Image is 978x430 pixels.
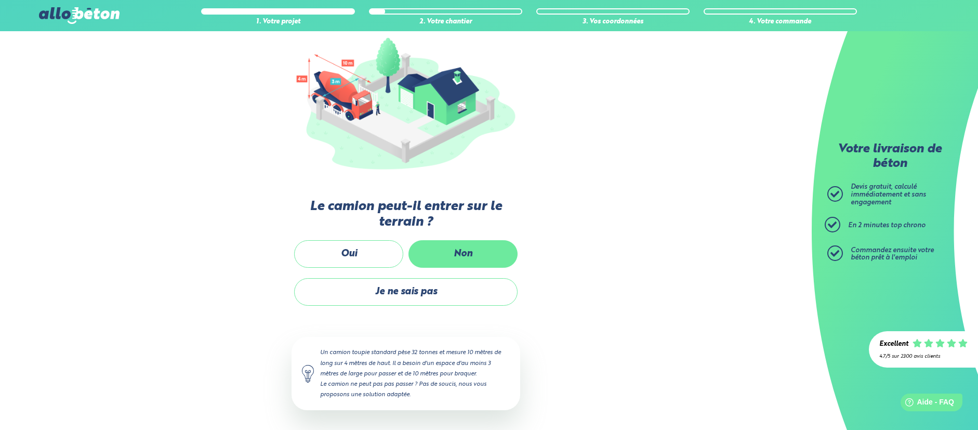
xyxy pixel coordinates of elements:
[886,389,967,419] iframe: Help widget launcher
[201,18,354,26] div: 1. Votre projet
[408,240,518,268] label: Non
[879,354,968,359] div: 4.7/5 sur 2300 avis clients
[39,7,119,24] img: allobéton
[830,142,949,171] p: Votre livraison de béton
[879,341,908,348] div: Excellent
[848,222,926,229] span: En 2 minutes top chrono
[369,18,522,26] div: 2. Votre chantier
[292,337,520,410] div: Un camion toupie standard pèse 32 tonnes et mesure 10 mètres de long sur 4 mètres de haut. Il a b...
[536,18,690,26] div: 3. Vos coordonnées
[294,278,518,306] label: Je ne sais pas
[704,18,857,26] div: 4. Votre commande
[294,240,403,268] label: Oui
[851,184,926,205] span: Devis gratuit, calculé immédiatement et sans engagement
[851,247,934,262] span: Commandez ensuite votre béton prêt à l'emploi
[292,199,520,230] label: Le camion peut-il entrer sur le terrain ?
